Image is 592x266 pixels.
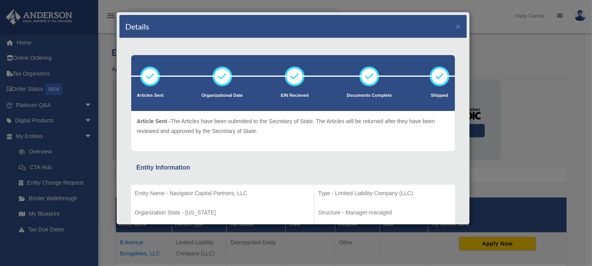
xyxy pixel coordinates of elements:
[137,116,449,136] p: The Articles have been submitted to the Secretary of State. The Articles will be returned after t...
[430,92,449,100] p: Shipped
[135,188,310,198] p: Entity Name - Navigator Capital Partners, LLC
[281,92,309,100] p: EIN Recieved
[318,188,451,198] p: Type - Limited Liability Company (LLC)
[456,22,461,30] button: ×
[136,162,450,173] div: Entity Information
[137,92,163,100] p: Articles Sent
[137,118,170,124] span: Article Sent -
[135,208,310,218] p: Organization State - [US_STATE]
[125,21,149,32] h4: Details
[346,92,392,100] p: Documents Complete
[318,208,451,218] p: Structure - Manager-managed
[202,92,243,100] p: Organizational Date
